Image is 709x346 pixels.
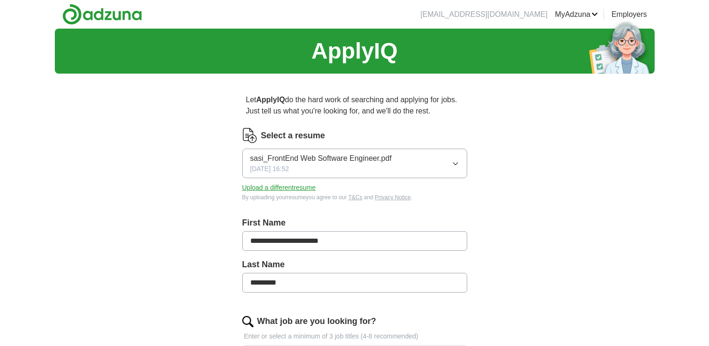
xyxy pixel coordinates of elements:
[242,90,467,120] p: Let do the hard work of searching and applying for jobs. Just tell us what you're looking for, an...
[257,315,376,328] label: What job are you looking for?
[242,149,467,178] button: sasi_FrontEnd Web Software Engineer.pdf[DATE] 16:52
[311,34,397,68] h1: ApplyIQ
[348,194,362,201] a: T&Cs
[375,194,411,201] a: Privacy Notice
[242,258,467,271] label: Last Name
[261,129,325,142] label: Select a resume
[612,9,647,20] a: Employers
[242,217,467,229] label: First Name
[62,4,142,25] img: Adzuna logo
[420,9,547,20] li: [EMAIL_ADDRESS][DOMAIN_NAME]
[250,164,289,174] span: [DATE] 16:52
[250,153,392,164] span: sasi_FrontEnd Web Software Engineer.pdf
[256,96,285,104] strong: ApplyIQ
[242,331,467,341] p: Enter or select a minimum of 3 job titles (4-8 recommended)
[555,9,598,20] a: MyAdzuna
[242,128,257,143] img: CV Icon
[242,183,316,193] button: Upload a differentresume
[242,316,254,327] img: search.png
[242,193,467,202] div: By uploading your resume you agree to our and .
